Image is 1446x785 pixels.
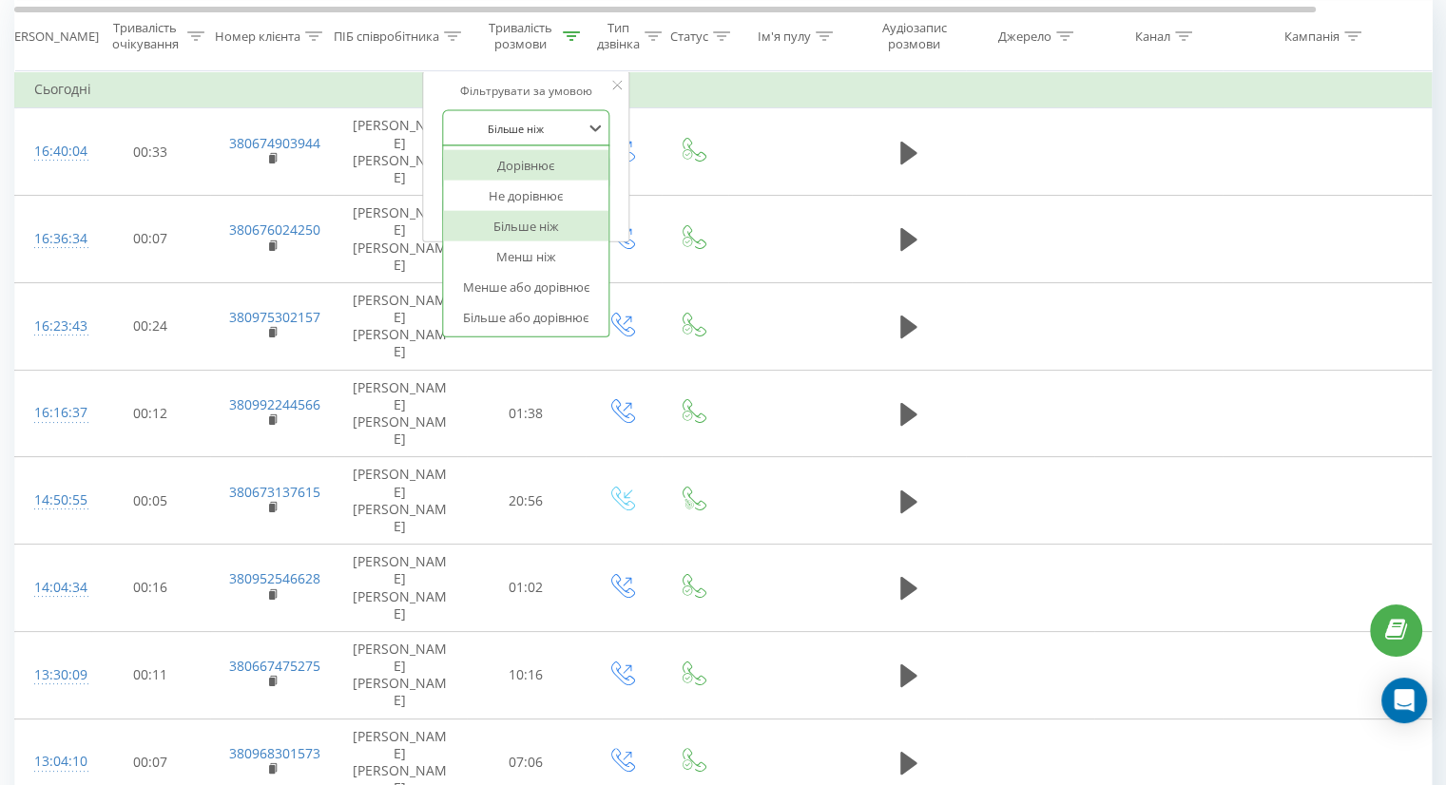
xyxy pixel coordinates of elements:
div: Менш ніж [443,241,608,272]
div: Кампанія [1284,28,1340,44]
td: 00:07 [91,196,210,283]
div: Фільтрувати за умовою [442,82,609,101]
div: Ім'я пулу [758,28,811,44]
div: Номер клієнта [215,28,300,44]
div: Тип дзвінка [597,20,640,52]
td: [PERSON_NAME] [PERSON_NAME] [334,631,467,718]
div: 13:04:10 [34,743,72,780]
td: [PERSON_NAME] [PERSON_NAME] [334,457,467,545]
div: 16:40:04 [34,133,72,170]
a: 380975302157 [229,308,320,326]
a: 380673137615 [229,483,320,501]
div: [PERSON_NAME] [3,28,99,44]
td: 01:38 [467,370,586,457]
div: Статус [670,28,708,44]
div: Канал [1135,28,1170,44]
td: 00:05 [91,457,210,545]
td: 00:12 [91,370,210,457]
div: Джерело [998,28,1051,44]
td: [PERSON_NAME] [PERSON_NAME] [334,196,467,283]
div: 13:30:09 [34,657,72,694]
div: Open Intercom Messenger [1381,678,1427,723]
td: 20:56 [467,457,586,545]
td: 00:16 [91,545,210,632]
a: 380674903944 [229,134,320,152]
div: Аудіозапис розмови [868,20,960,52]
td: 00:33 [91,108,210,196]
div: 16:36:34 [34,220,72,258]
div: 14:50:55 [34,482,72,519]
a: 380992244566 [229,395,320,413]
td: 01:02 [467,545,586,632]
a: 380952546628 [229,569,320,587]
div: 14:04:34 [34,569,72,606]
div: Не дорівнює [443,181,608,211]
td: 00:24 [91,282,210,370]
div: Більше ніж [443,211,608,241]
div: Менше або дорівнює [443,272,608,302]
a: 380676024250 [229,220,320,239]
div: 16:16:37 [34,394,72,431]
div: Більше або дорівнює [443,302,608,333]
div: Тривалість очікування [107,20,183,52]
div: Дорівнює [443,150,608,181]
td: 10:16 [467,631,586,718]
td: 00:11 [91,631,210,718]
a: 380968301573 [229,744,320,762]
td: [PERSON_NAME] [PERSON_NAME] [334,370,467,457]
div: ПІБ співробітника [334,28,439,44]
td: [PERSON_NAME] [PERSON_NAME] [334,282,467,370]
td: [PERSON_NAME] [PERSON_NAME] [334,545,467,632]
div: 16:23:43 [34,308,72,345]
a: 380667475275 [229,657,320,675]
td: [PERSON_NAME] [PERSON_NAME] [334,108,467,196]
div: Тривалість розмови [483,20,558,52]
